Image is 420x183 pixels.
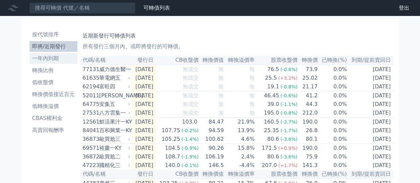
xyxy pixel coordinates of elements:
td: [DATE] [132,144,156,153]
th: 已轉換(%) [318,170,347,179]
li: 高賣回報酬率 [30,126,77,134]
td: [DATE] [132,65,156,74]
a: 低收盤價 [30,77,77,88]
td: [DATE] [132,74,156,82]
td: [DATE] [132,152,156,161]
div: 107.75 [160,127,181,135]
span: 無 [218,83,224,90]
span: 無成交 [183,75,199,81]
td: 212.0 [298,109,318,118]
th: 發行日 [132,170,156,179]
td: 0.0% [318,126,347,135]
span: (-0.8%) [280,84,297,89]
td: 2.4% [224,152,255,161]
div: 105.25 [160,135,181,143]
div: [PERSON_NAME] [99,92,129,100]
td: 21.17 [298,82,318,91]
div: 39.0 [266,100,281,108]
td: [DATE] [347,91,393,100]
th: CB收盤價 [156,170,199,179]
th: CB收盤價 [156,56,199,65]
div: 52011 [83,92,98,100]
span: 無 [218,75,224,81]
div: 國精化三 [99,161,129,169]
td: 26.8 [298,126,318,135]
span: 無成交 [183,66,199,72]
td: [DATE] [347,109,393,118]
td: [DATE] [132,135,156,144]
span: 無 [218,92,224,99]
span: (-0.6%) [280,93,297,98]
td: [DATE] [347,144,393,153]
div: 威力德生醫一 [99,65,129,73]
span: 無成交 [183,92,199,99]
li: 一年內到期 [30,54,77,62]
div: 195.0 [263,109,281,117]
a: 轉換價值接近百元 [30,89,77,100]
div: 140.0 [164,161,182,169]
span: (+3.2%) [278,75,297,81]
th: 已轉換(%) [318,56,347,65]
td: 0.0% [318,65,347,74]
td: 0.0% [318,161,347,170]
td: [DATE] [347,100,393,109]
td: 44.3 [298,100,318,109]
span: (-0.6%) [280,67,297,72]
td: 75.9 [298,152,318,161]
th: 股票收盤價 [255,56,298,65]
h1: 近期新發行可轉債列表 [83,32,391,40]
li: 即將/近期發行 [30,43,77,50]
span: (-3.6%) [280,154,297,159]
td: 90.26 [199,144,224,153]
div: 歐買尬三 [99,135,129,143]
div: 25.5 [264,74,278,82]
span: (-1.7%) [280,128,297,133]
span: (-0.2%) [181,128,199,133]
div: 64775 [83,100,98,108]
td: [DATE] [132,91,156,100]
div: 27531 [83,109,98,117]
td: 25.02 [298,74,318,82]
span: 無 [218,66,224,72]
li: 轉換價值接近百元 [30,90,77,98]
div: 19.1 [266,83,281,91]
div: 80.6 [266,153,281,161]
td: 0.0% [318,74,347,82]
input: 搜尋可轉債 代號／名稱 [29,2,135,14]
td: 73.9 [298,65,318,74]
span: (-1.1%) [280,102,297,107]
th: 發行日 [132,56,156,65]
div: 八方雲集一 [99,109,129,117]
li: CBAS權利金 [30,114,77,122]
td: 0.0% [318,118,347,127]
div: 25.35 [263,127,281,135]
td: 0.0% [318,144,347,153]
th: 股票收盤價 [255,170,298,179]
div: 207.0 [260,161,278,169]
span: (-1.4%) [181,137,199,142]
div: 108.7 [164,153,182,161]
a: 一年內到期 [30,53,77,64]
div: 103.0 [181,118,199,126]
td: [DATE] [132,118,156,127]
div: 鮮活果汁一KY [99,118,129,126]
td: 80.1 [298,135,318,144]
div: 84041 [83,127,98,135]
span: (-3.6%) [280,137,297,142]
td: 94.59 [199,126,224,135]
div: 華電網五 [99,74,129,82]
td: [DATE] [347,161,393,170]
th: 轉換價 [298,56,318,65]
li: 按代號排序 [30,31,77,39]
span: (-0.8%) [280,110,297,116]
td: 41.2 [298,91,318,100]
th: 轉換價值 [199,170,224,179]
div: 歐買尬二 [99,153,129,161]
td: 141.3 [298,161,318,170]
th: 轉換價 [298,170,318,179]
span: 無 [249,92,255,99]
iframe: Chat Widget [387,151,420,183]
td: 15.8% [224,144,255,153]
div: 171.5 [260,144,278,152]
span: 無 [218,110,224,116]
